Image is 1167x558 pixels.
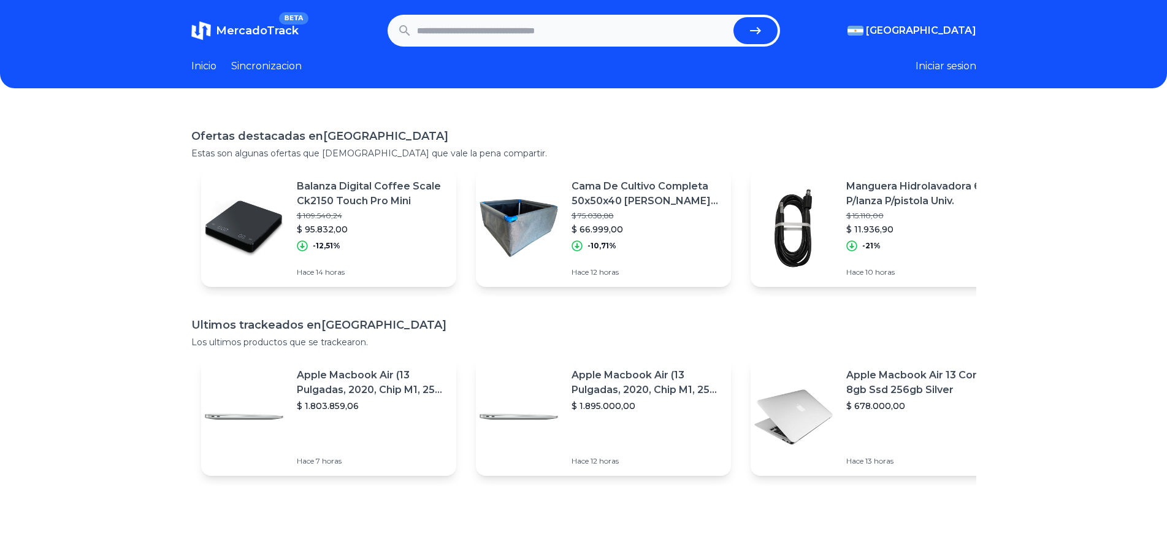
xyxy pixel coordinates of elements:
[916,59,976,74] button: Iniciar sesion
[848,23,976,38] button: [GEOGRAPHIC_DATA]
[201,374,287,460] img: Featured image
[191,128,976,145] h1: Ofertas destacadas en [GEOGRAPHIC_DATA]
[476,358,731,476] a: Featured imageApple Macbook Air (13 Pulgadas, 2020, Chip M1, 256 Gb De Ssd, 8 Gb De Ram) - Plata$...
[751,358,1006,476] a: Featured imageApple Macbook Air 13 Core I5 8gb Ssd 256gb Silver$ 678.000,00Hace 13 horas
[313,241,340,251] p: -12,51%
[572,368,721,397] p: Apple Macbook Air (13 Pulgadas, 2020, Chip M1, 256 Gb De Ssd, 8 Gb De Ram) - Plata
[201,358,456,476] a: Featured imageApple Macbook Air (13 Pulgadas, 2020, Chip M1, 256 Gb De Ssd, 8 Gb De Ram) - Plata$...
[297,456,446,466] p: Hace 7 horas
[191,336,976,348] p: Los ultimos productos que se trackearon.
[846,211,996,221] p: $ 15.110,00
[201,185,287,271] img: Featured image
[297,267,446,277] p: Hace 14 horas
[231,59,302,74] a: Sincronizacion
[848,26,863,36] img: Argentina
[476,185,562,271] img: Featured image
[476,374,562,460] img: Featured image
[201,169,456,287] a: Featured imageBalanza Digital Coffee Scale Ck2150 Touch Pro Mini$ 109.540,24$ 95.832,00-12,51%Hac...
[572,267,721,277] p: Hace 12 horas
[751,185,836,271] img: Featured image
[862,241,881,251] p: -21%
[846,368,996,397] p: Apple Macbook Air 13 Core I5 8gb Ssd 256gb Silver
[846,456,996,466] p: Hace 13 horas
[191,21,299,40] a: MercadoTrackBETA
[572,179,721,208] p: Cama De Cultivo Completa 50x50x40 [PERSON_NAME] Caru
[191,147,976,159] p: Estas son algunas ofertas que [DEMOGRAPHIC_DATA] que vale la pena compartir.
[751,374,836,460] img: Featured image
[297,223,446,235] p: $ 95.832,00
[572,223,721,235] p: $ 66.999,00
[846,179,996,208] p: Manguera Hidrolavadora 6m P/lanza P/pistola Univ.
[297,211,446,221] p: $ 109.540,24
[297,400,446,412] p: $ 1.803.859,06
[279,12,308,25] span: BETA
[846,400,996,412] p: $ 678.000,00
[297,368,446,397] p: Apple Macbook Air (13 Pulgadas, 2020, Chip M1, 256 Gb De Ssd, 8 Gb De Ram) - Plata
[476,169,731,287] a: Featured imageCama De Cultivo Completa 50x50x40 [PERSON_NAME] Caru$ 75.038,88$ 66.999,00-10,71%Ha...
[572,456,721,466] p: Hace 12 horas
[572,400,721,412] p: $ 1.895.000,00
[191,316,976,334] h1: Ultimos trackeados en [GEOGRAPHIC_DATA]
[751,169,1006,287] a: Featured imageManguera Hidrolavadora 6m P/lanza P/pistola Univ.$ 15.110,00$ 11.936,90-21%Hace 10 ...
[587,241,616,251] p: -10,71%
[846,267,996,277] p: Hace 10 horas
[216,24,299,37] span: MercadoTrack
[191,59,216,74] a: Inicio
[191,21,211,40] img: MercadoTrack
[572,211,721,221] p: $ 75.038,88
[846,223,996,235] p: $ 11.936,90
[297,179,446,208] p: Balanza Digital Coffee Scale Ck2150 Touch Pro Mini
[866,23,976,38] span: [GEOGRAPHIC_DATA]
